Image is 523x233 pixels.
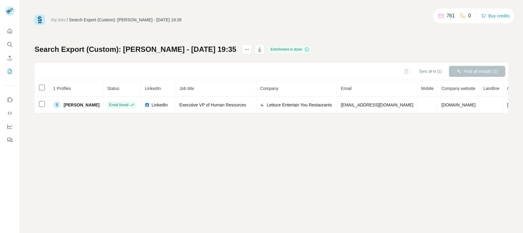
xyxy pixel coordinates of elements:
[145,86,161,91] span: LinkedIn
[64,102,99,108] span: [PERSON_NAME]
[53,101,61,109] div: S
[269,46,311,53] div: Enrichment is done
[468,12,471,20] p: 0
[69,17,182,23] div: Search Export (Custom): [PERSON_NAME] - [DATE] 19:35
[267,102,332,108] span: Lettuce Entertain You Restaurants
[51,17,65,22] a: My lists
[35,45,236,54] h1: Search Export (Custom): [PERSON_NAME] - [DATE] 19:35
[5,121,15,132] button: Dashboard
[260,86,278,91] span: Company
[179,102,246,107] span: Executive VP of Human Resources
[483,86,499,91] span: Landline
[415,67,446,76] button: Sync all to (1)
[421,86,434,91] span: Mobile
[5,66,15,77] button: My lists
[53,86,71,91] span: 1 Profiles
[151,102,168,108] span: LinkedIn
[67,17,68,23] li: /
[5,134,15,145] button: Feedback
[481,12,510,20] button: Buy credits
[441,102,476,107] span: [DOMAIN_NAME]
[5,26,15,37] button: Quick start
[5,108,15,119] button: Use Surfe API
[35,15,45,25] img: Surfe Logo
[260,102,265,107] img: company-logo
[109,102,128,108] span: Email found
[5,39,15,50] button: Search
[145,102,150,107] img: LinkedIn logo
[5,52,15,63] button: Enrich CSV
[242,45,252,54] button: actions
[507,86,522,91] span: Country
[179,86,194,91] span: Job title
[441,86,475,91] span: Company website
[107,86,119,91] span: Status
[419,69,442,74] span: Sync all to (1)
[5,94,15,105] button: Use Surfe on LinkedIn
[447,12,455,20] p: 761
[341,102,413,107] span: [EMAIL_ADDRESS][DOMAIN_NAME]
[341,86,351,91] span: Email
